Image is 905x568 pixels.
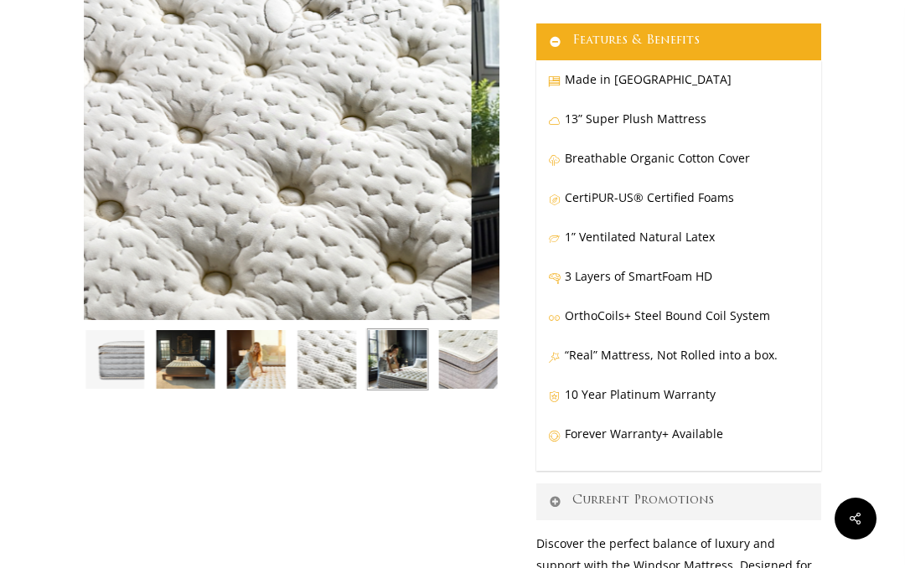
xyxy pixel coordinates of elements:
p: CertiPUR-US® Certified Foams [548,187,809,226]
img: Windsor-Loft-Photoshoot-Amelia Feels the Plush Pillow top. [366,328,428,390]
a: Features & Benefits [536,23,821,60]
img: Windsor In NH Manor [154,328,216,390]
p: Forever Warranty+ Available [548,423,809,462]
p: 3 Layers of SmartFoam HD [548,266,809,305]
img: Windsor-Side-Profile-HD-Closeup [84,328,146,390]
a: Current Promotions [536,483,821,520]
p: OrthoCoils+ Steel Bound Coil System [548,305,809,344]
p: 13” Super Plush Mattress [548,108,809,147]
p: Breathable Organic Cotton Cover [548,147,809,187]
p: 10 Year Platinum Warranty [548,384,809,423]
p: 1” Ventilated Natural Latex [548,226,809,266]
p: “Real” Mattress, Not Rolled into a box. [548,344,809,384]
p: Made in [GEOGRAPHIC_DATA] [548,69,809,108]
